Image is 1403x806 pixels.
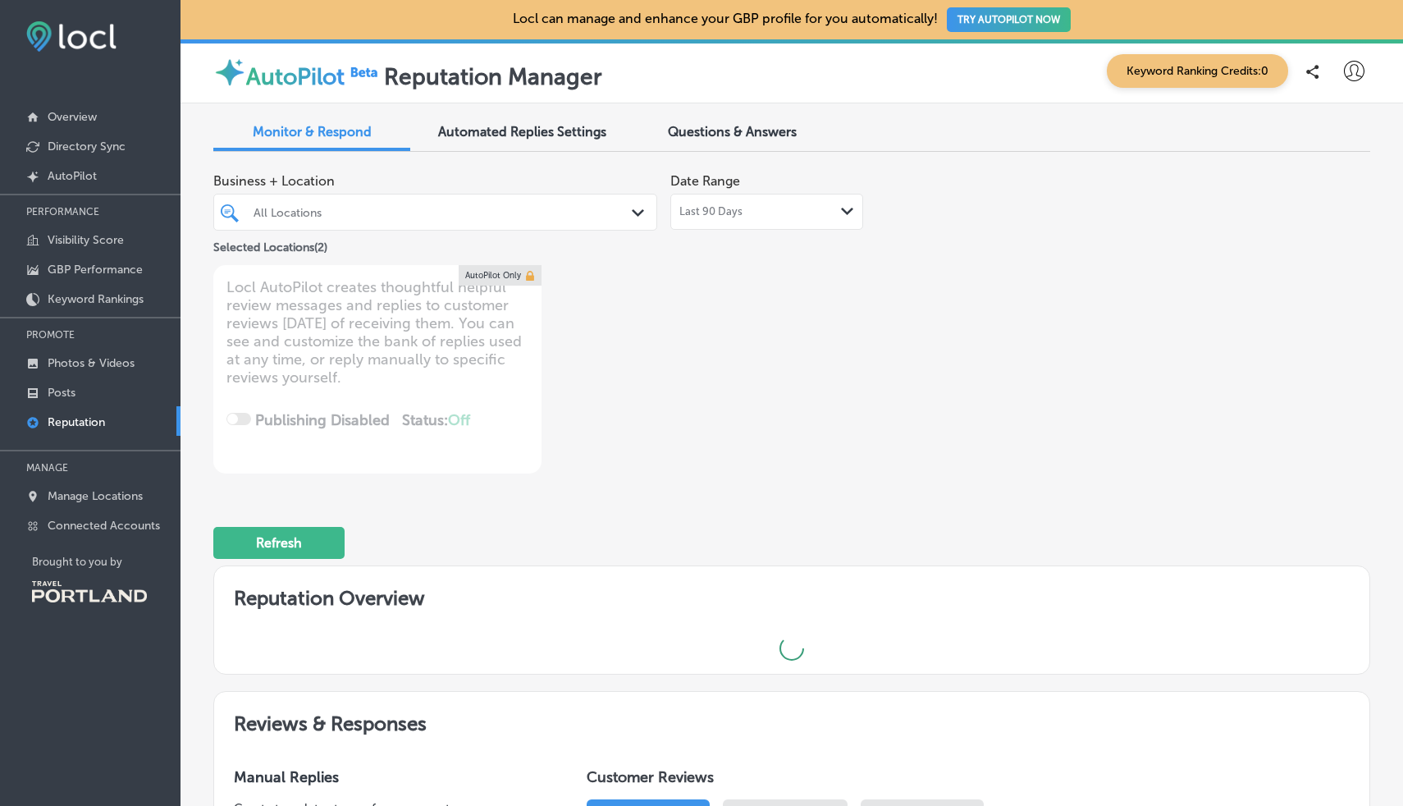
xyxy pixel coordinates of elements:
[587,768,1350,793] h1: Customer Reviews
[668,124,797,140] span: Questions & Answers
[234,768,534,786] h3: Manual Replies
[48,356,135,370] p: Photos & Videos
[345,63,384,80] img: Beta
[48,110,97,124] p: Overview
[246,63,345,90] label: AutoPilot
[213,527,345,559] button: Refresh
[48,519,160,533] p: Connected Accounts
[214,692,1369,749] h2: Reviews & Responses
[48,233,124,247] p: Visibility Score
[254,205,633,219] div: All Locations
[48,263,143,277] p: GBP Performance
[26,21,117,52] img: fda3e92497d09a02dc62c9cd864e3231.png
[253,124,372,140] span: Monitor & Respond
[213,234,327,254] p: Selected Locations ( 2 )
[1107,54,1288,88] span: Keyword Ranking Credits: 0
[214,566,1369,623] h2: Reputation Overview
[48,386,75,400] p: Posts
[384,63,602,90] label: Reputation Manager
[213,173,657,189] span: Business + Location
[48,489,143,503] p: Manage Locations
[670,173,740,189] label: Date Range
[48,140,126,153] p: Directory Sync
[213,56,246,89] img: autopilot-icon
[32,581,147,602] img: Travel Portland
[679,205,743,218] span: Last 90 Days
[438,124,606,140] span: Automated Replies Settings
[48,292,144,306] p: Keyword Rankings
[947,7,1071,32] button: TRY AUTOPILOT NOW
[48,169,97,183] p: AutoPilot
[48,415,105,429] p: Reputation
[32,556,181,568] p: Brought to you by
